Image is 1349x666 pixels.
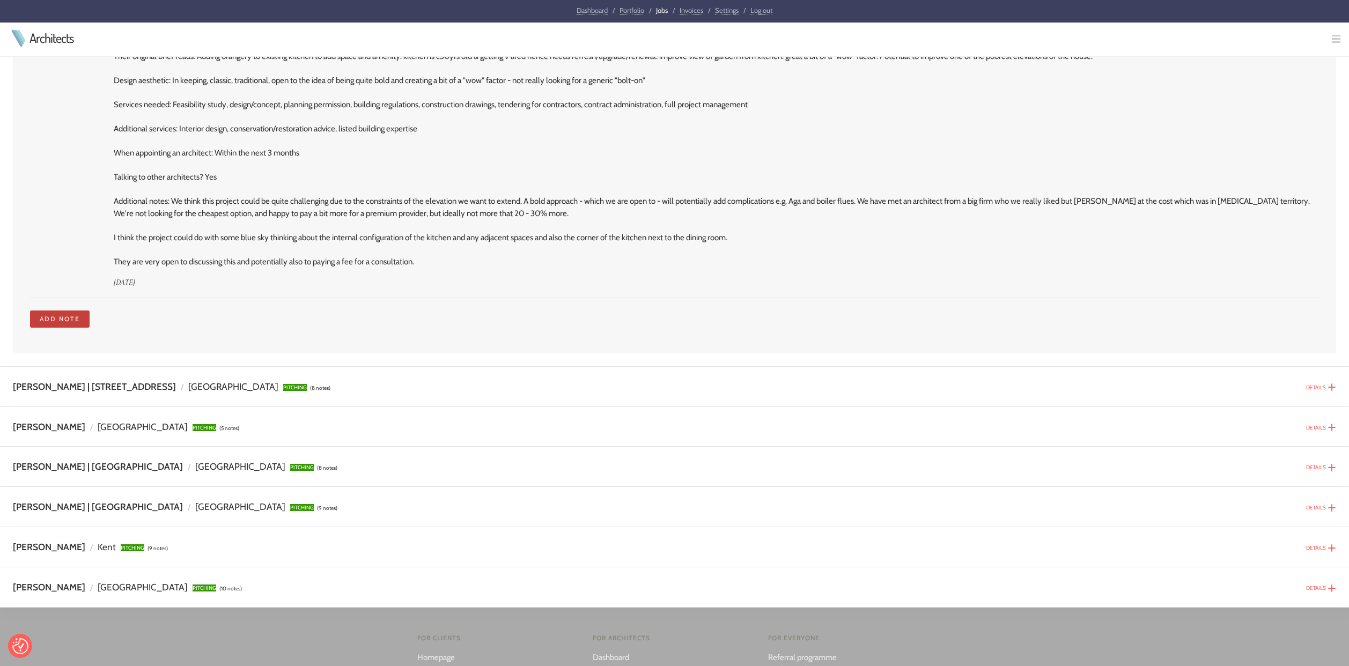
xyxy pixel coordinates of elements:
span: [PERSON_NAME] | [GEOGRAPHIC_DATA] [13,461,183,472]
img: Architects [9,29,28,47]
a: Log out [750,6,772,15]
a: Click to view details [1328,461,1336,470]
span: / [673,6,675,14]
span: [PERSON_NAME] | [STREET_ADDRESS] [13,381,176,392]
a: Click to view details [1328,541,1336,551]
a: Referral programme [768,653,837,662]
a: Homepage [417,653,455,662]
span: / [708,6,710,14]
span: / [743,6,746,14]
img: DETAILS [1328,423,1336,432]
span: PITCHING [283,384,307,391]
span: / [181,382,183,392]
h4: For Architects [593,633,751,643]
a: Dashboard [577,6,608,15]
a: DETAILS [1306,504,1326,511]
span: / [188,462,190,472]
img: Revisit consent button [12,638,28,654]
span: / [90,583,93,593]
img: DETAILS [1328,544,1336,552]
img: DETAILS [1328,504,1336,512]
span: PITCHING [121,544,144,551]
a: DETAILS [1306,384,1326,391]
img: DETAILS [1328,584,1336,593]
a: DETAILS [1306,464,1326,471]
a: Click to view details [1328,581,1336,591]
a: Click to view details [1328,501,1336,510]
span: [PERSON_NAME] | [GEOGRAPHIC_DATA] [13,501,183,512]
span: / [188,502,190,512]
a: DETAILS [1306,424,1326,431]
span: / [90,423,93,432]
span: / [649,6,651,14]
img: DETAILS [1328,463,1336,472]
span: [PERSON_NAME] [13,581,85,593]
a: Jobs [656,6,668,14]
span: (8 notes) [317,464,337,471]
span: (8 notes) [310,384,330,391]
span: [GEOGRAPHIC_DATA] [195,501,285,512]
a: Portfolio [620,6,644,15]
span: (10 notes) [219,585,242,592]
a: Settings [715,6,739,15]
span: PITCHING [193,584,216,591]
img: DETAILS [1328,383,1336,391]
span: [GEOGRAPHIC_DATA] [98,421,188,432]
span: [GEOGRAPHIC_DATA] [195,461,285,472]
span: (9 notes) [317,505,337,512]
span: (5 notes) [219,425,239,432]
a: Click to view details [1328,381,1336,390]
a: DETAILS [1306,544,1326,551]
a: DETAILS [1306,584,1326,591]
a: Architects [30,32,73,45]
a: Click to view details [1328,421,1336,431]
span: PITCHING [193,424,216,431]
span: [GEOGRAPHIC_DATA] [188,381,278,392]
a: Add note [30,310,90,328]
h4: For everyone [768,633,926,643]
span: / [613,6,615,14]
span: PITCHING [290,464,314,471]
span: (9 notes) [148,545,168,552]
h4: For Clients [417,633,576,643]
button: Consent Preferences [12,638,28,654]
span: [GEOGRAPHIC_DATA] [98,581,188,593]
a: Dashboard [593,653,629,662]
span: [DATE] [114,278,135,286]
span: / [90,543,93,552]
span: Kent [98,541,116,552]
a: Invoices [680,6,703,15]
span: PITCHING [290,504,314,511]
span: [PERSON_NAME] [13,421,85,432]
span: [PERSON_NAME] [13,541,85,552]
